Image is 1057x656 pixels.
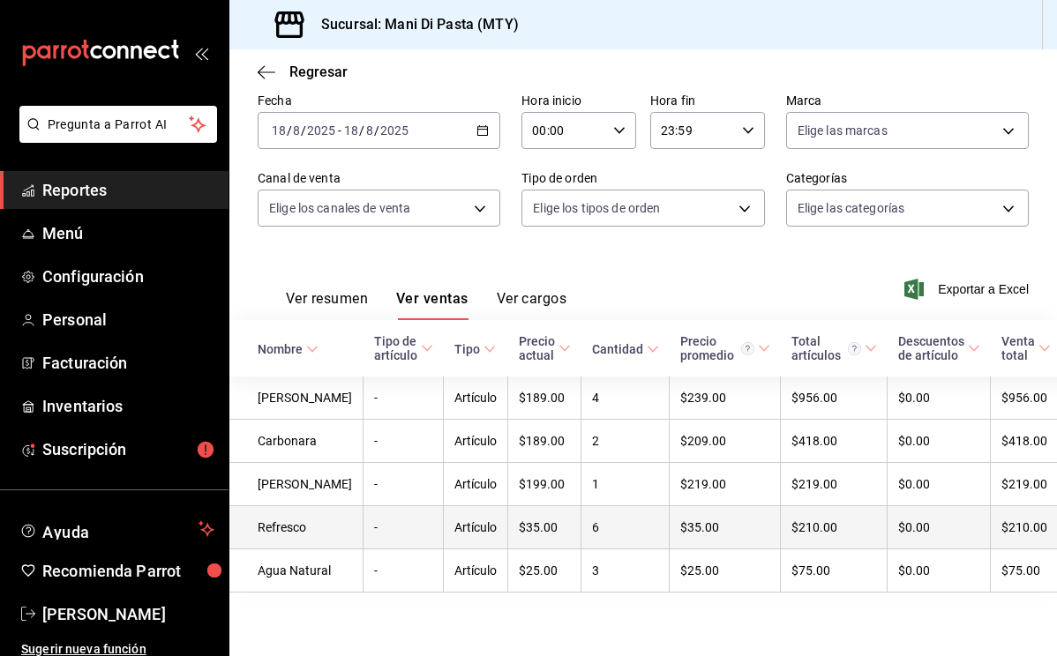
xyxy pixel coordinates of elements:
[42,221,214,245] span: Menú
[888,549,991,593] td: $0.00
[258,342,319,356] span: Nombre
[650,94,765,107] label: Hora fin
[42,351,214,375] span: Facturación
[48,116,190,134] span: Pregunta a Parrot AI
[670,506,781,549] td: $35.00
[364,420,444,463] td: -
[286,290,368,320] button: Ver resumen
[42,178,214,202] span: Reportes
[229,463,364,506] td: [PERSON_NAME]
[1001,334,1035,362] div: Venta total
[42,437,214,461] span: Suscripción
[592,342,643,356] div: Cantidad
[258,342,303,356] div: Nombre
[680,334,770,362] span: Precio promedio
[670,420,781,463] td: $209.00
[194,46,208,60] button: open_drawer_menu
[521,94,636,107] label: Hora inicio
[42,265,214,288] span: Configuración
[396,290,469,320] button: Ver ventas
[781,463,888,506] td: $219.00
[786,94,1029,107] label: Marca
[888,506,991,549] td: $0.00
[229,420,364,463] td: Carbonara
[307,14,519,35] h3: Sucursal: Mani Di Pasta (MTY)
[258,94,500,107] label: Fecha
[786,172,1029,184] label: Categorías
[42,308,214,332] span: Personal
[791,334,877,362] span: Total artículos
[888,420,991,463] td: $0.00
[519,334,555,362] div: Precio actual
[292,123,301,138] input: --
[42,518,191,540] span: Ayuda
[359,123,364,138] span: /
[781,506,888,549] td: $210.00
[741,342,754,355] svg: Precio promedio = Total artículos / cantidad
[287,123,292,138] span: /
[286,290,566,320] div: navigation tabs
[12,128,217,146] a: Pregunta a Parrot AI
[271,123,287,138] input: --
[508,463,581,506] td: $199.00
[364,376,444,420] td: -
[680,334,754,362] div: Precio promedio
[497,290,567,320] button: Ver cargos
[454,342,480,356] div: Tipo
[521,172,764,184] label: Tipo de orden
[781,420,888,463] td: $418.00
[581,549,670,593] td: 3
[908,279,1029,300] button: Exportar a Excel
[364,463,444,506] td: -
[42,394,214,418] span: Inventarios
[444,463,508,506] td: Artículo
[289,63,348,80] span: Regresar
[508,506,581,549] td: $35.00
[581,463,670,506] td: 1
[229,376,364,420] td: [PERSON_NAME]
[379,123,409,138] input: ----
[444,506,508,549] td: Artículo
[519,334,571,362] span: Precio actual
[269,199,410,217] span: Elige los canales de venta
[229,506,364,549] td: Refresco
[508,376,581,420] td: $189.00
[508,549,581,593] td: $25.00
[848,342,861,355] svg: El total artículos considera cambios de precios en los artículos así como costos adicionales por ...
[19,106,217,143] button: Pregunta a Parrot AI
[888,376,991,420] td: $0.00
[781,376,888,420] td: $956.00
[1001,334,1051,362] span: Venta total
[444,376,508,420] td: Artículo
[365,123,374,138] input: --
[670,376,781,420] td: $239.00
[898,334,964,362] div: Descuentos de artículo
[533,199,660,217] span: Elige los tipos de orden
[592,342,659,356] span: Cantidad
[364,506,444,549] td: -
[374,123,379,138] span: /
[258,63,348,80] button: Regresar
[42,559,214,583] span: Recomienda Parrot
[343,123,359,138] input: --
[374,334,417,362] div: Tipo de artículo
[306,123,336,138] input: ----
[364,549,444,593] td: -
[670,549,781,593] td: $25.00
[581,376,670,420] td: 4
[229,549,364,593] td: Agua Natural
[301,123,306,138] span: /
[581,420,670,463] td: 2
[791,334,861,362] div: Total artículos
[444,420,508,463] td: Artículo
[508,420,581,463] td: $189.00
[898,334,980,362] span: Descuentos de artículo
[42,602,214,626] span: [PERSON_NAME]
[374,334,433,362] span: Tipo de artículo
[798,199,905,217] span: Elige las categorías
[581,506,670,549] td: 6
[888,463,991,506] td: $0.00
[258,172,500,184] label: Canal de venta
[454,342,496,356] span: Tipo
